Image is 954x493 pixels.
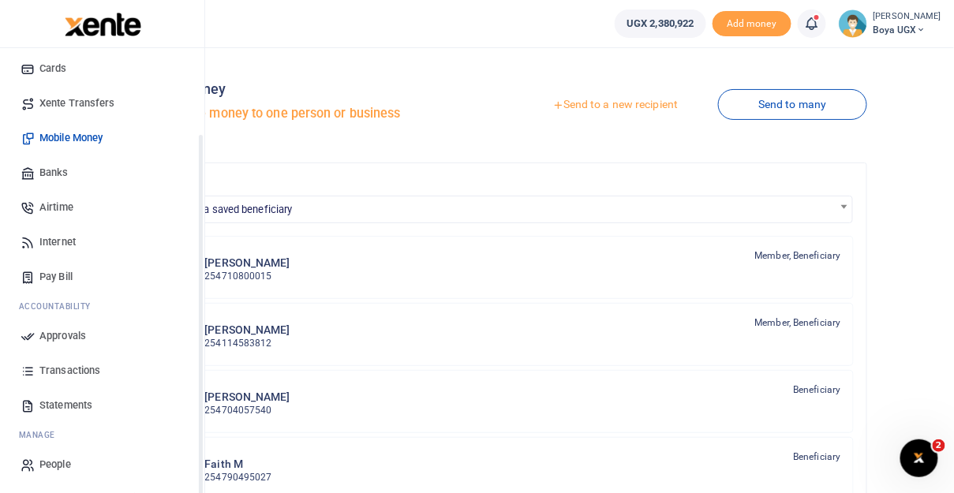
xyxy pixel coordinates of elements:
[713,17,791,28] a: Add money
[148,236,853,299] a: GM [PERSON_NAME] 254710800015 Member, Beneficiary
[27,429,56,441] span: anage
[13,294,192,319] li: Ac
[13,155,192,190] a: Banks
[39,457,71,472] span: People
[39,95,115,111] span: Xente Transfers
[39,130,103,146] span: Mobile Money
[65,13,141,36] img: logo-large
[793,450,840,464] span: Beneficiary
[13,121,192,155] a: Mobile Money
[39,234,76,250] span: Internet
[39,165,69,181] span: Banks
[933,439,945,452] span: 2
[755,248,841,263] span: Member, Beneficiary
[204,458,271,471] h6: Faith M
[39,328,86,344] span: Approvals
[204,336,290,351] p: 254114583812
[13,225,192,260] a: Internet
[39,398,92,413] span: Statements
[615,9,705,38] a: UGX 2,380,922
[39,363,100,379] span: Transactions
[63,17,141,29] a: logo-small logo-large logo-large
[134,80,494,98] h4: Mobile Money
[204,390,290,404] h6: [PERSON_NAME]
[148,303,853,366] a: MM [PERSON_NAME] 254114583812 Member, Beneficiary
[839,9,941,38] a: profile-user [PERSON_NAME] Boya UGX
[900,439,938,477] iframe: Intercom live chat
[154,204,292,215] span: Search for a saved beneficiary
[713,11,791,37] span: Add money
[627,16,694,32] span: UGX 2,380,922
[793,383,840,397] span: Beneficiary
[39,269,73,285] span: Pay Bill
[839,9,867,38] img: profile-user
[755,316,841,330] span: Member, Beneficiary
[204,269,290,284] p: 254710800015
[134,106,494,121] h5: Send mobile money to one person or business
[204,256,290,270] h6: [PERSON_NAME]
[148,370,853,433] a: EM [PERSON_NAME] 254704057540 Beneficiary
[148,196,851,221] span: Search for a saved beneficiary
[874,10,941,24] small: [PERSON_NAME]
[13,260,192,294] a: Pay Bill
[39,200,73,215] span: Airtime
[13,51,192,86] a: Cards
[512,91,718,119] a: Send to a new recipient
[13,353,192,388] a: Transactions
[13,388,192,423] a: Statements
[13,319,192,353] a: Approvals
[718,89,866,120] a: Send to many
[147,196,852,223] span: Search for a saved beneficiary
[13,190,192,225] a: Airtime
[13,423,192,447] li: M
[13,447,192,482] a: People
[31,301,91,312] span: countability
[39,61,67,77] span: Cards
[713,11,791,37] li: Toup your wallet
[204,403,290,418] p: 254704057540
[874,23,941,37] span: Boya UGX
[608,9,712,38] li: Wallet ballance
[204,323,290,337] h6: [PERSON_NAME]
[13,86,192,121] a: Xente Transfers
[204,470,271,485] p: 254790495027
